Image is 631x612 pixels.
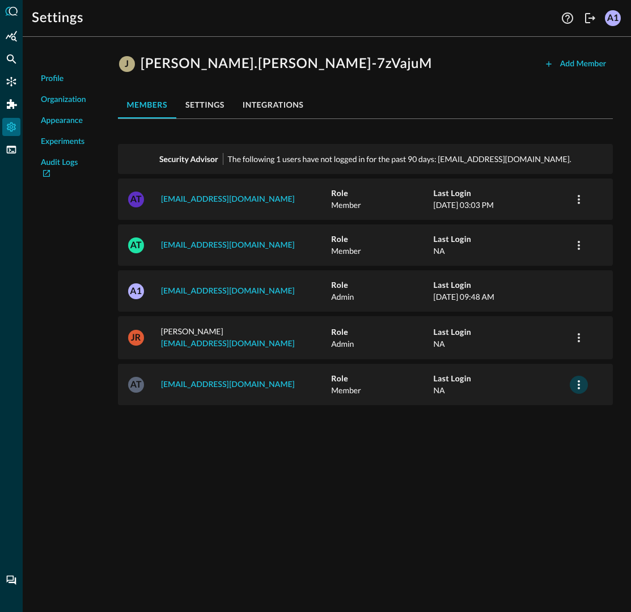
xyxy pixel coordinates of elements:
p: [DATE] 09:48 AM [433,291,569,303]
span: Appearance [41,115,83,127]
a: Audit Logs [41,157,86,181]
a: [EMAIL_ADDRESS][DOMAIN_NAME] [161,340,295,348]
a: [EMAIL_ADDRESS][DOMAIN_NAME] [161,241,295,249]
h5: Last Login [433,326,569,338]
button: members [118,91,176,118]
button: settings [176,91,234,118]
h5: Role [331,233,433,245]
span: Profile [41,73,63,85]
h5: Role [331,279,433,291]
h5: Last Login [433,188,569,199]
h5: Role [331,326,433,338]
p: Member [331,199,433,211]
h5: Role [331,188,433,199]
p: NA [433,245,569,257]
div: A1 [128,283,144,299]
h5: Last Login [433,279,569,291]
p: NA [433,384,569,396]
div: AT [128,237,144,253]
button: Add Member [537,55,613,73]
div: Add Member [560,57,606,71]
p: The following 1 users have not logged in for the past 90 days: [EMAIL_ADDRESS][DOMAIN_NAME]. [228,153,571,165]
a: [EMAIL_ADDRESS][DOMAIN_NAME] [161,381,295,389]
div: Chat [2,571,20,589]
button: Help [558,9,577,27]
p: [DATE] 03:03 PM [433,199,569,211]
div: J [119,56,135,72]
button: integrations [234,91,313,118]
p: Admin [331,291,433,303]
p: Security Advisor [159,153,218,165]
span: Organization [41,94,86,106]
div: A1 [605,10,621,26]
p: Admin [331,338,433,350]
h1: Settings [32,9,83,27]
p: NA [433,338,569,350]
div: FSQL [2,141,20,159]
p: Member [331,384,433,396]
h1: [PERSON_NAME].[PERSON_NAME]-7zVajuM [141,55,433,73]
span: Experiments [41,136,84,148]
a: [EMAIL_ADDRESS][DOMAIN_NAME] [161,287,295,295]
div: JR [128,330,144,346]
h5: Role [331,373,433,384]
h5: Last Login [433,233,569,245]
a: [EMAIL_ADDRESS][DOMAIN_NAME] [161,195,295,203]
p: Member [331,245,433,257]
button: Logout [581,9,599,27]
div: Settings [2,118,20,136]
div: Summary Insights [2,27,20,45]
div: Addons [3,95,21,113]
div: Connectors [2,73,20,91]
div: AT [128,192,144,207]
p: [PERSON_NAME] [161,325,332,350]
div: Federated Search [2,50,20,68]
h5: Last Login [433,373,569,384]
div: AT [128,377,144,393]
